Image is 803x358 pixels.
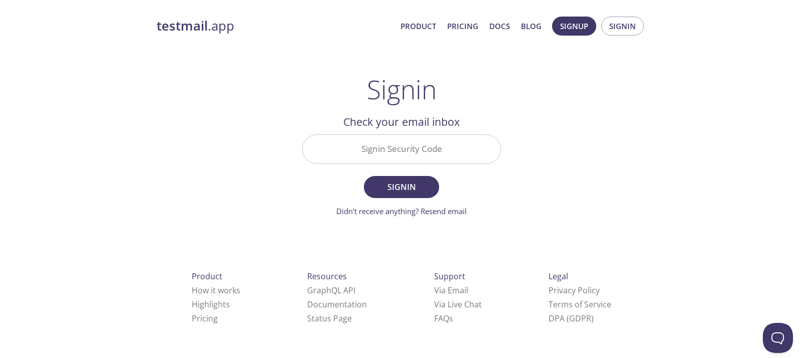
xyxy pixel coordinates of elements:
[192,271,222,282] span: Product
[367,74,437,104] h1: Signin
[307,271,347,282] span: Resources
[434,285,468,296] a: Via Email
[307,299,367,310] a: Documentation
[549,299,611,310] a: Terms of Service
[364,176,439,198] button: Signin
[375,180,428,194] span: Signin
[434,299,482,310] a: Via Live Chat
[400,20,436,33] a: Product
[521,20,542,33] a: Blog
[549,285,600,296] a: Privacy Policy
[307,285,355,296] a: GraphQL API
[157,18,392,35] a: testmail.app
[192,299,230,310] a: Highlights
[336,206,467,216] a: Didn't receive anything? Resend email
[549,313,594,324] a: DPA (GDPR)
[560,20,588,33] span: Signup
[192,313,218,324] a: Pricing
[434,313,453,324] a: FAQ
[192,285,240,296] a: How it works
[609,20,636,33] span: Signin
[489,20,510,33] a: Docs
[434,271,465,282] span: Support
[552,17,596,36] button: Signup
[601,17,644,36] button: Signin
[447,20,478,33] a: Pricing
[763,323,793,353] iframe: Help Scout Beacon - Open
[302,113,501,130] h2: Check your email inbox
[157,17,208,35] strong: testmail
[549,271,568,282] span: Legal
[449,313,453,324] span: s
[307,313,352,324] a: Status Page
